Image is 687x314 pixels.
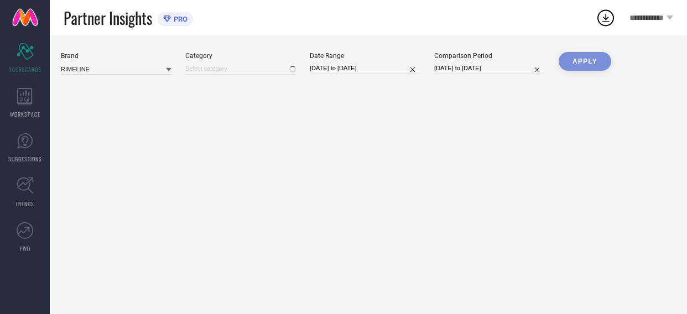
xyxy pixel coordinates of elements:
[20,244,30,253] span: FWD
[64,7,152,29] span: Partner Insights
[434,62,545,74] input: Select comparison period
[185,52,296,60] div: Category
[434,52,545,60] div: Comparison Period
[9,65,41,74] span: SCORECARDS
[15,200,34,208] span: TRENDS
[596,8,616,28] div: Open download list
[310,52,420,60] div: Date Range
[8,155,42,163] span: SUGGESTIONS
[61,52,171,60] div: Brand
[171,15,188,23] span: PRO
[310,62,420,74] input: Select date range
[10,110,40,118] span: WORKSPACE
